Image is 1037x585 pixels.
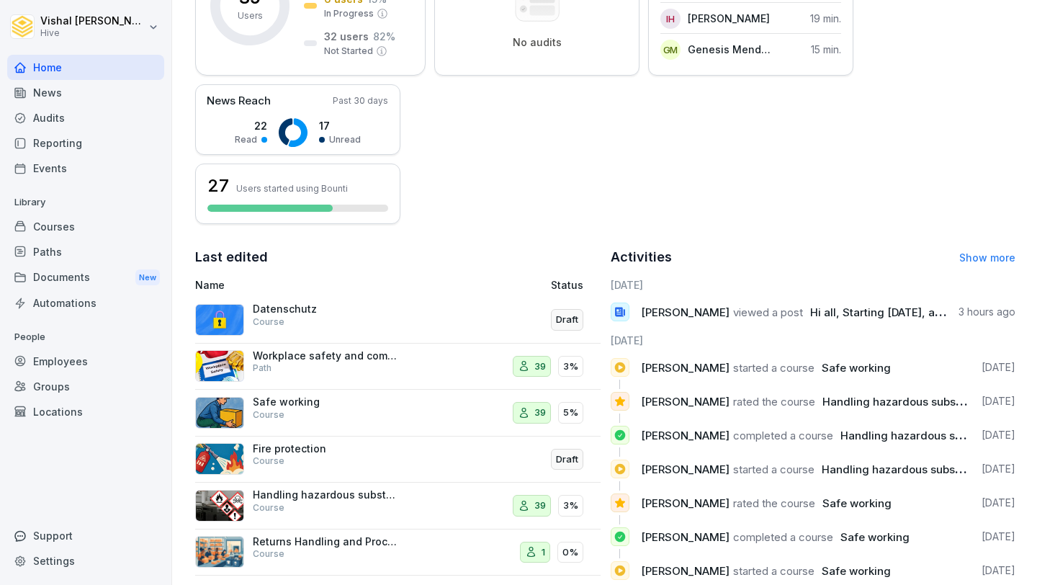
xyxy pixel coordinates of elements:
[611,333,1016,348] h6: [DATE]
[982,360,1015,375] p: [DATE]
[641,361,730,375] span: [PERSON_NAME]
[7,156,164,181] a: Events
[324,29,369,44] p: 32 users
[556,452,578,467] p: Draft
[195,483,601,530] a: Handling hazardous substancesCourse393%
[195,277,442,292] p: Name
[7,399,164,424] a: Locations
[253,349,397,362] p: Workplace safety and compliance
[733,361,814,375] span: started a course
[324,45,373,58] p: Not Started
[253,303,397,316] p: Datenschutz
[7,105,164,130] a: Audits
[563,360,578,374] p: 3%
[733,305,803,319] span: viewed a post
[7,523,164,548] div: Support
[822,395,991,408] span: Handling hazardous substances
[253,548,284,561] p: Course
[822,463,990,476] span: Handling hazardous substances
[513,36,562,49] p: No audits
[542,545,545,560] p: 1
[7,80,164,105] a: News
[253,455,284,468] p: Course
[40,15,145,27] p: Vishal [PERSON_NAME]
[195,536,244,568] img: whxspouhdmc5dw11exs3agrf.png
[235,118,267,133] p: 22
[195,344,601,390] a: Workplace safety and compliancePath393%
[195,247,601,267] h2: Last edited
[7,548,164,573] a: Settings
[7,374,164,399] div: Groups
[236,183,348,194] p: Users started using Bounti
[733,463,814,476] span: started a course
[982,394,1015,408] p: [DATE]
[641,429,730,442] span: [PERSON_NAME]
[7,264,164,291] div: Documents
[195,437,601,483] a: Fire protectionCourseDraft
[660,40,681,60] div: GM
[7,349,164,374] a: Employees
[7,264,164,291] a: DocumentsNew
[534,406,546,420] p: 39
[195,490,244,522] img: ro33qf0i8ndaw7nkfv0stvse.png
[733,395,815,408] span: rated the course
[333,94,388,107] p: Past 30 days
[7,214,164,239] a: Courses
[959,251,1015,264] a: Show more
[195,530,601,576] a: Returns Handling and Process FlowCourse10%
[534,499,546,513] p: 39
[822,361,891,375] span: Safe working
[733,496,815,510] span: rated the course
[611,277,1016,292] h6: [DATE]
[7,290,164,316] a: Automations
[959,305,1015,319] p: 3 hours ago
[982,428,1015,442] p: [DATE]
[982,530,1015,544] p: [DATE]
[135,269,160,286] div: New
[556,313,578,327] p: Draft
[982,563,1015,578] p: [DATE]
[551,277,583,292] p: Status
[253,535,397,548] p: Returns Handling and Process Flow
[195,397,244,429] img: ns5fm27uu5em6705ixom0yjt.png
[207,93,271,110] p: News Reach
[253,408,284,421] p: Course
[195,304,244,336] img: gp1n7epbxsf9lzaihqn479zn.png
[238,9,263,22] p: Users
[195,350,244,382] img: twaxla64lrmeoq0ccgctjh1j.png
[822,496,892,510] span: Safe working
[811,42,841,57] p: 15 min.
[563,499,578,513] p: 3%
[7,191,164,214] p: Library
[7,55,164,80] a: Home
[641,564,730,578] span: [PERSON_NAME]
[324,7,374,20] p: In Progress
[7,326,164,349] p: People
[253,501,284,514] p: Course
[563,406,578,420] p: 5%
[253,396,397,408] p: Safe working
[982,462,1015,476] p: [DATE]
[40,28,145,38] p: Hive
[641,463,730,476] span: [PERSON_NAME]
[7,130,164,156] a: Reporting
[840,530,910,544] span: Safe working
[195,443,244,475] img: b0iy7e1gfawqjs4nezxuanzk.png
[253,316,284,329] p: Course
[822,564,891,578] span: Safe working
[810,11,841,26] p: 19 min.
[641,530,730,544] span: [PERSON_NAME]
[253,442,397,455] p: Fire protection
[641,395,730,408] span: [PERSON_NAME]
[329,133,361,146] p: Unread
[733,429,833,442] span: completed a course
[982,496,1015,510] p: [DATE]
[195,390,601,437] a: Safe workingCourse395%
